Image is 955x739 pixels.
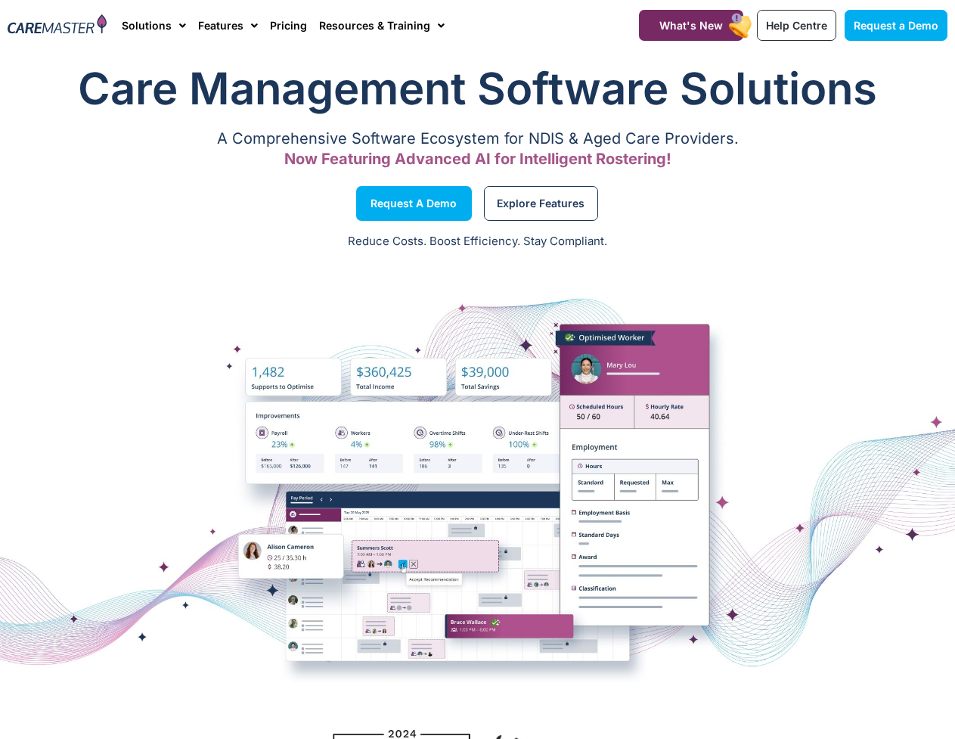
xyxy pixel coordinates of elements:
[854,19,938,32] span: Request a Demo
[766,19,827,32] span: Help Centre
[757,10,836,41] a: Help Centre
[9,233,946,250] p: Reduce Costs. Boost Efficiency. Stay Compliant.
[484,186,598,221] a: Explore Features
[497,200,584,207] span: Explore Features
[845,10,947,41] a: Request a Demo
[8,58,947,119] h1: Care Management Software Solutions
[284,150,671,168] span: Now Featuring Advanced AI for Intelligent Rostering!
[371,200,457,207] span: Request a Demo
[8,134,947,144] p: A Comprehensive Software Ecosystem for NDIS & Aged Care Providers.
[8,14,107,36] img: CareMaster Logo
[659,19,723,32] span: What's New
[356,186,472,221] a: Request a Demo
[639,10,743,41] a: What's New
